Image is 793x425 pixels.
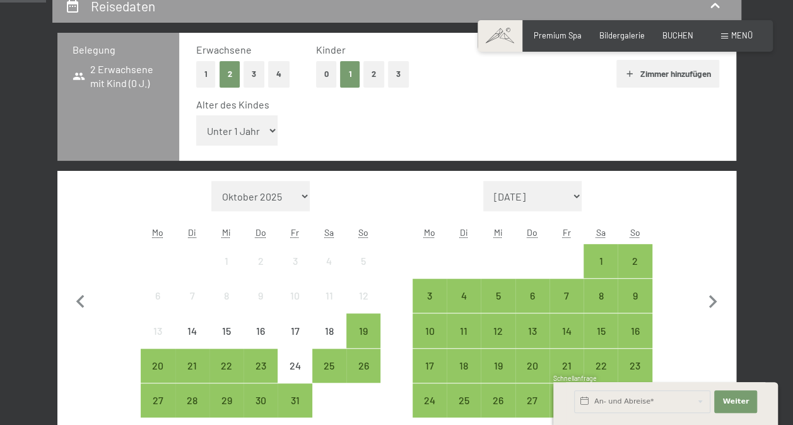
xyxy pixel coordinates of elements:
[584,279,618,313] div: Anreise möglich
[731,30,753,40] span: Menü
[413,349,447,383] div: Mon Nov 17 2025
[447,279,481,313] div: Tue Nov 04 2025
[481,349,515,383] div: Anreise möglich
[73,43,165,57] h3: Belegung
[279,326,310,358] div: 17
[244,349,278,383] div: Thu Oct 23 2025
[447,383,481,417] div: Tue Nov 25 2025
[312,279,346,313] div: Sat Oct 11 2025
[460,227,468,238] abbr: Dienstag
[279,361,310,392] div: 24
[447,383,481,417] div: Anreise möglich
[346,349,380,383] div: Anreise möglich
[618,279,652,313] div: Anreise möglich
[616,60,719,88] button: Zimmer hinzufügen
[447,313,481,347] div: Tue Nov 11 2025
[515,349,549,383] div: Thu Nov 20 2025
[314,361,345,392] div: 25
[177,326,208,358] div: 14
[141,313,175,347] div: Mon Oct 13 2025
[585,291,616,322] div: 8
[413,383,447,417] div: Mon Nov 24 2025
[220,61,240,87] button: 2
[244,279,278,313] div: Thu Oct 09 2025
[245,326,276,358] div: 16
[244,313,278,347] div: Anreise nicht möglich
[244,279,278,313] div: Anreise nicht möglich
[413,279,447,313] div: Mon Nov 03 2025
[584,349,618,383] div: Sat Nov 22 2025
[481,349,515,383] div: Wed Nov 19 2025
[346,313,380,347] div: Sun Oct 19 2025
[515,383,549,417] div: Thu Nov 27 2025
[142,361,173,392] div: 20
[549,279,584,313] div: Fri Nov 07 2025
[152,227,163,238] abbr: Montag
[447,349,481,383] div: Tue Nov 18 2025
[515,279,549,313] div: Thu Nov 06 2025
[348,361,379,392] div: 26
[584,313,618,347] div: Anreise möglich
[346,349,380,383] div: Sun Oct 26 2025
[279,256,310,288] div: 3
[175,349,209,383] div: Tue Oct 21 2025
[515,383,549,417] div: Anreise möglich
[619,291,650,322] div: 9
[209,383,244,417] div: Wed Oct 29 2025
[481,279,515,313] div: Wed Nov 05 2025
[549,313,584,347] div: Anreise möglich
[141,279,175,313] div: Mon Oct 06 2025
[211,326,242,358] div: 15
[244,244,278,278] div: Thu Oct 02 2025
[493,227,502,238] abbr: Mittwoch
[244,61,264,87] button: 3
[316,44,346,55] span: Kinder
[481,383,515,417] div: Anreise möglich
[211,256,242,288] div: 1
[279,291,310,322] div: 10
[245,256,276,288] div: 2
[662,30,693,40] a: BUCHEN
[413,279,447,313] div: Anreise möglich
[209,244,244,278] div: Wed Oct 01 2025
[278,244,312,278] div: Anreise nicht möglich
[312,244,346,278] div: Anreise nicht möglich
[314,326,345,358] div: 18
[268,61,290,87] button: 4
[278,383,312,417] div: Fri Oct 31 2025
[481,313,515,347] div: Anreise möglich
[549,383,584,417] div: Anreise möglich
[316,61,337,87] button: 0
[175,279,209,313] div: Anreise nicht möglich
[618,349,652,383] div: Sun Nov 23 2025
[244,244,278,278] div: Anreise nicht möglich
[517,291,548,322] div: 6
[714,390,757,413] button: Weiter
[414,326,445,358] div: 10
[596,227,606,238] abbr: Samstag
[211,361,242,392] div: 22
[534,30,582,40] a: Premium Spa
[141,313,175,347] div: Anreise nicht möglich
[209,279,244,313] div: Anreise nicht möglich
[256,227,266,238] abbr: Donnerstag
[312,244,346,278] div: Sat Oct 04 2025
[549,279,584,313] div: Anreise möglich
[584,313,618,347] div: Sat Nov 15 2025
[278,279,312,313] div: Anreise nicht möglich
[618,279,652,313] div: Sun Nov 09 2025
[175,349,209,383] div: Anreise möglich
[584,244,618,278] div: Anreise möglich
[245,291,276,322] div: 9
[175,383,209,417] div: Anreise möglich
[278,279,312,313] div: Fri Oct 10 2025
[584,244,618,278] div: Sat Nov 01 2025
[188,227,196,238] abbr: Dienstag
[244,349,278,383] div: Anreise möglich
[348,256,379,288] div: 5
[177,291,208,322] div: 7
[482,361,514,392] div: 19
[413,313,447,347] div: Mon Nov 10 2025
